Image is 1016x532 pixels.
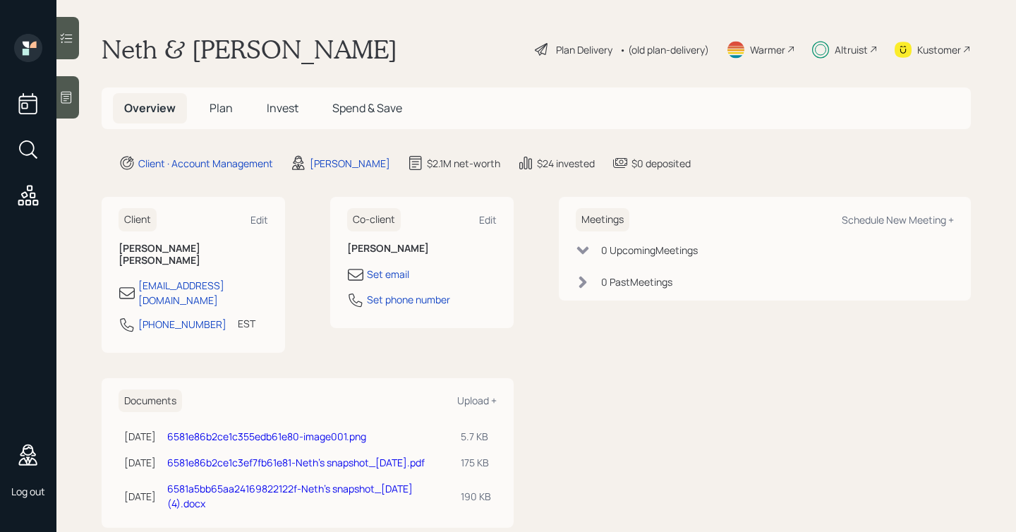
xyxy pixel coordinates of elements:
[917,42,961,57] div: Kustomer
[11,485,45,498] div: Log out
[138,278,268,308] div: [EMAIL_ADDRESS][DOMAIN_NAME]
[461,455,491,470] div: 175 KB
[631,156,691,171] div: $0 deposited
[842,213,954,226] div: Schedule New Meeting +
[310,156,390,171] div: [PERSON_NAME]
[124,455,156,470] div: [DATE]
[601,243,698,258] div: 0 Upcoming Meeting s
[119,243,268,267] h6: [PERSON_NAME] [PERSON_NAME]
[119,208,157,231] h6: Client
[138,317,226,332] div: [PHONE_NUMBER]
[601,274,672,289] div: 0 Past Meeting s
[367,292,450,307] div: Set phone number
[238,316,255,331] div: EST
[124,489,156,504] div: [DATE]
[167,430,366,443] a: 6581e86b2ce1c355edb61e80-image001.png
[138,156,273,171] div: Client · Account Management
[835,42,868,57] div: Altruist
[167,482,413,510] a: 6581a5bb65aa24169822122f-Neth's snapshot_[DATE] (4).docx
[210,100,233,116] span: Plan
[457,394,497,407] div: Upload +
[537,156,595,171] div: $24 invested
[576,208,629,231] h6: Meetings
[461,489,491,504] div: 190 KB
[347,208,401,231] h6: Co-client
[556,42,612,57] div: Plan Delivery
[167,456,425,469] a: 6581e86b2ce1c3ef7fb61e81-Neth's snapshot_[DATE].pdf
[347,243,497,255] h6: [PERSON_NAME]
[124,100,176,116] span: Overview
[461,429,491,444] div: 5.7 KB
[367,267,409,282] div: Set email
[119,389,182,413] h6: Documents
[479,213,497,226] div: Edit
[332,100,402,116] span: Spend & Save
[250,213,268,226] div: Edit
[267,100,298,116] span: Invest
[427,156,500,171] div: $2.1M net-worth
[619,42,709,57] div: • (old plan-delivery)
[102,34,397,65] h1: Neth & [PERSON_NAME]
[750,42,785,57] div: Warmer
[124,429,156,444] div: [DATE]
